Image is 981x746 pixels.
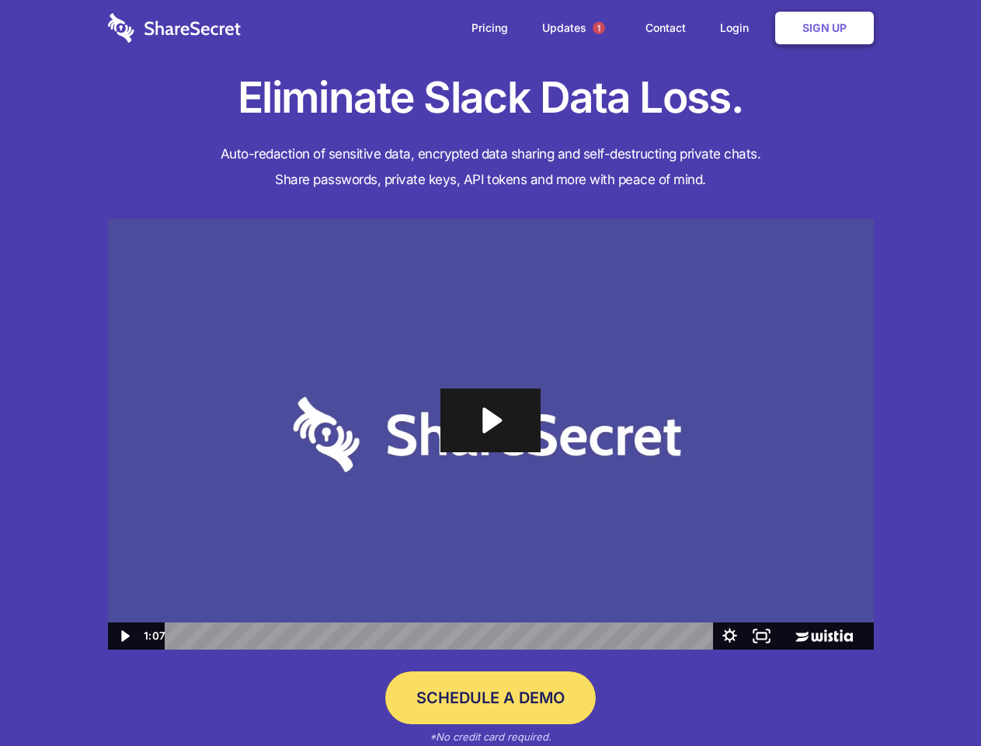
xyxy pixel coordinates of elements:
[456,4,524,52] a: Pricing
[385,671,596,724] a: Schedule a Demo
[903,668,962,727] iframe: Drift Widget Chat Controller
[777,622,873,650] a: Wistia Logo -- Learn More
[108,70,874,126] h1: Eliminate Slack Data Loss.
[108,622,140,650] button: Play Video
[704,4,772,52] a: Login
[430,730,551,743] em: *No credit card required.
[108,13,241,43] img: logo-wordmark-white-trans-d4663122ce5f474addd5e946df7df03e33cb6a1c49d2221995e7729f52c070b2.svg
[108,141,874,193] h4: Auto-redaction of sensitive data, encrypted data sharing and self-destructing private chats. Shar...
[593,22,605,34] span: 1
[714,622,746,650] button: Show settings menu
[108,219,874,650] img: Sharesecret
[746,622,777,650] button: Fullscreen
[630,4,701,52] a: Contact
[177,622,706,650] div: Playbar
[775,12,874,44] a: Sign Up
[440,389,540,452] button: Play Video: Sharesecret Slack Extension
